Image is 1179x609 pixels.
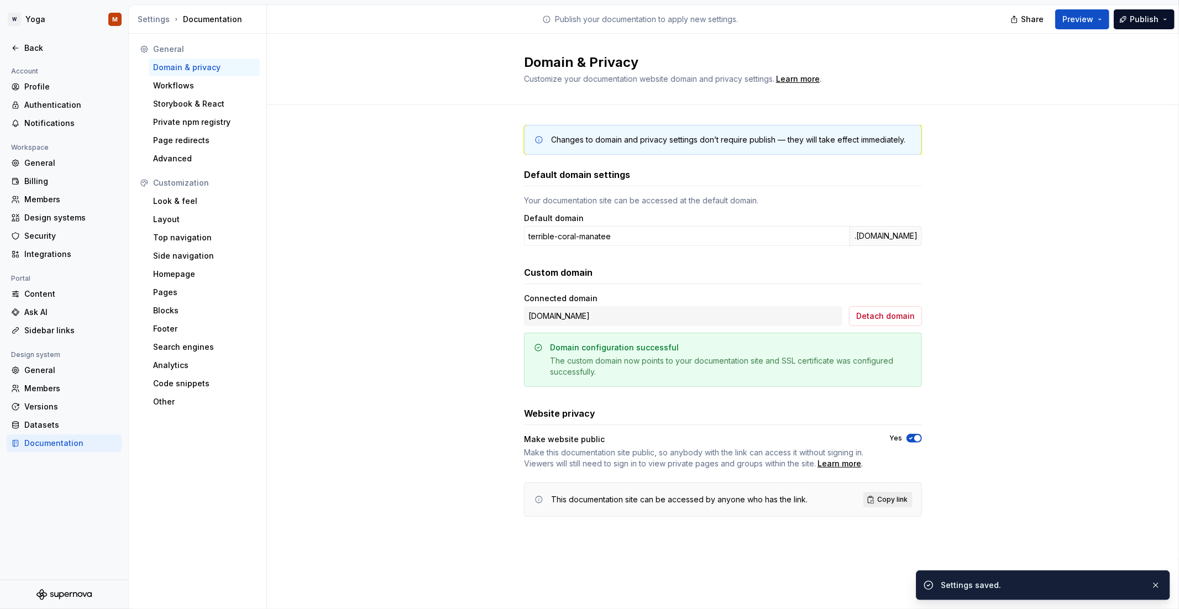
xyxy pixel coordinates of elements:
[24,249,117,260] div: Integrations
[524,266,593,279] h3: Custom domain
[7,285,122,303] a: Content
[153,44,255,55] div: General
[877,495,908,504] span: Copy link
[776,73,820,85] a: Learn more
[153,62,255,73] div: Domain & privacy
[7,191,122,208] a: Members
[24,307,117,318] div: Ask AI
[24,212,117,223] div: Design systems
[153,153,255,164] div: Advanced
[24,325,117,336] div: Sidebar links
[818,458,861,469] a: Learn more
[524,434,605,445] div: Make website public
[24,230,117,242] div: Security
[7,303,122,321] a: Ask AI
[8,13,21,26] div: W
[524,195,922,206] div: Your documentation site can be accessed at the default domain.
[24,176,117,187] div: Billing
[551,355,913,377] div: The custom domain now points to your documentation site and SSL certificate was configured succes...
[1005,9,1051,29] button: Share
[524,306,842,326] div: [DOMAIN_NAME]
[153,287,255,298] div: Pages
[524,447,869,469] span: .
[863,492,913,507] button: Copy link
[941,580,1142,591] div: Settings saved.
[149,356,260,374] a: Analytics
[149,247,260,265] a: Side navigation
[524,407,595,420] h3: Website privacy
[7,141,53,154] div: Workspace
[774,75,821,83] span: .
[7,65,43,78] div: Account
[153,396,255,407] div: Other
[24,81,117,92] div: Profile
[1062,14,1093,25] span: Preview
[7,434,122,452] a: Documentation
[7,245,122,263] a: Integrations
[153,378,255,389] div: Code snippets
[138,14,262,25] div: Documentation
[7,398,122,416] a: Versions
[24,401,117,412] div: Versions
[24,118,117,129] div: Notifications
[149,113,260,131] a: Private npm registry
[7,361,122,379] a: General
[24,383,117,394] div: Members
[524,168,630,181] h3: Default domain settings
[149,211,260,228] a: Layout
[7,322,122,339] a: Sidebar links
[36,589,92,600] svg: Supernova Logo
[551,134,905,145] div: Changes to domain and privacy settings don’t require publish — they will take effect immediately.
[153,269,255,280] div: Homepage
[24,99,117,111] div: Authentication
[7,272,35,285] div: Portal
[153,232,255,243] div: Top navigation
[7,380,122,397] a: Members
[153,323,255,334] div: Footer
[7,209,122,227] a: Design systems
[524,213,584,224] label: Default domain
[7,416,122,434] a: Datasets
[153,305,255,316] div: Blocks
[153,80,255,91] div: Workflows
[149,283,260,301] a: Pages
[24,43,117,54] div: Back
[24,365,117,376] div: General
[149,302,260,319] a: Blocks
[153,250,255,261] div: Side navigation
[524,448,863,468] span: Make this documentation site public, so anybody with the link can access it without signing in. V...
[1130,14,1159,25] span: Publish
[1021,14,1044,25] span: Share
[524,293,598,304] div: Connected domain
[556,14,738,25] p: Publish your documentation to apply new settings.
[7,39,122,57] a: Back
[24,438,117,449] div: Documentation
[149,95,260,113] a: Storybook & React
[153,135,255,146] div: Page redirects
[149,77,260,95] a: Workflows
[153,196,255,207] div: Look & feel
[25,14,45,25] div: Yoga
[153,177,255,188] div: Customization
[850,226,922,246] div: .[DOMAIN_NAME]
[153,360,255,371] div: Analytics
[7,96,122,114] a: Authentication
[7,154,122,172] a: General
[149,375,260,392] a: Code snippets
[7,78,122,96] a: Profile
[149,132,260,149] a: Page redirects
[7,227,122,245] a: Security
[149,265,260,283] a: Homepage
[7,114,122,132] a: Notifications
[153,342,255,353] div: Search engines
[153,98,255,109] div: Storybook & React
[1055,9,1109,29] button: Preview
[149,393,260,411] a: Other
[24,419,117,431] div: Datasets
[112,15,118,24] div: M
[138,14,170,25] button: Settings
[24,158,117,169] div: General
